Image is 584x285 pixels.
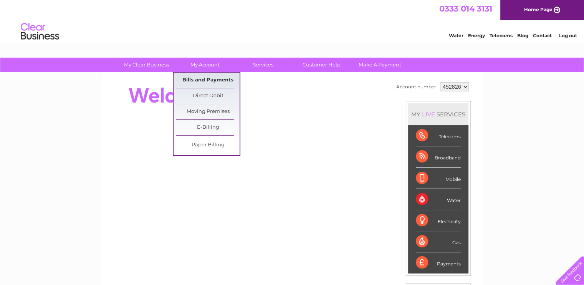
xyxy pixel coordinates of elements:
[416,252,461,273] div: Payments
[232,58,295,72] a: Services
[290,58,353,72] a: Customer Help
[416,168,461,189] div: Mobile
[416,125,461,146] div: Telecoms
[176,104,240,119] a: Moving Premises
[176,120,240,135] a: E-Billing
[111,4,474,37] div: Clear Business is a trading name of Verastar Limited (registered in [GEOGRAPHIC_DATA] No. 3667643...
[420,111,437,118] div: LIVE
[449,33,463,38] a: Water
[176,73,240,88] a: Bills and Payments
[20,20,60,43] img: logo.png
[348,58,412,72] a: Make A Payment
[416,231,461,252] div: Gas
[394,80,438,93] td: Account number
[490,33,513,38] a: Telecoms
[559,33,577,38] a: Log out
[173,58,237,72] a: My Account
[416,189,461,210] div: Water
[517,33,528,38] a: Blog
[468,33,485,38] a: Energy
[533,33,552,38] a: Contact
[416,210,461,231] div: Electricity
[176,138,240,153] a: Paper Billing
[115,58,178,72] a: My Clear Business
[416,146,461,167] div: Broadband
[408,103,468,125] div: MY SERVICES
[176,88,240,104] a: Direct Debit
[439,4,492,13] a: 0333 014 3131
